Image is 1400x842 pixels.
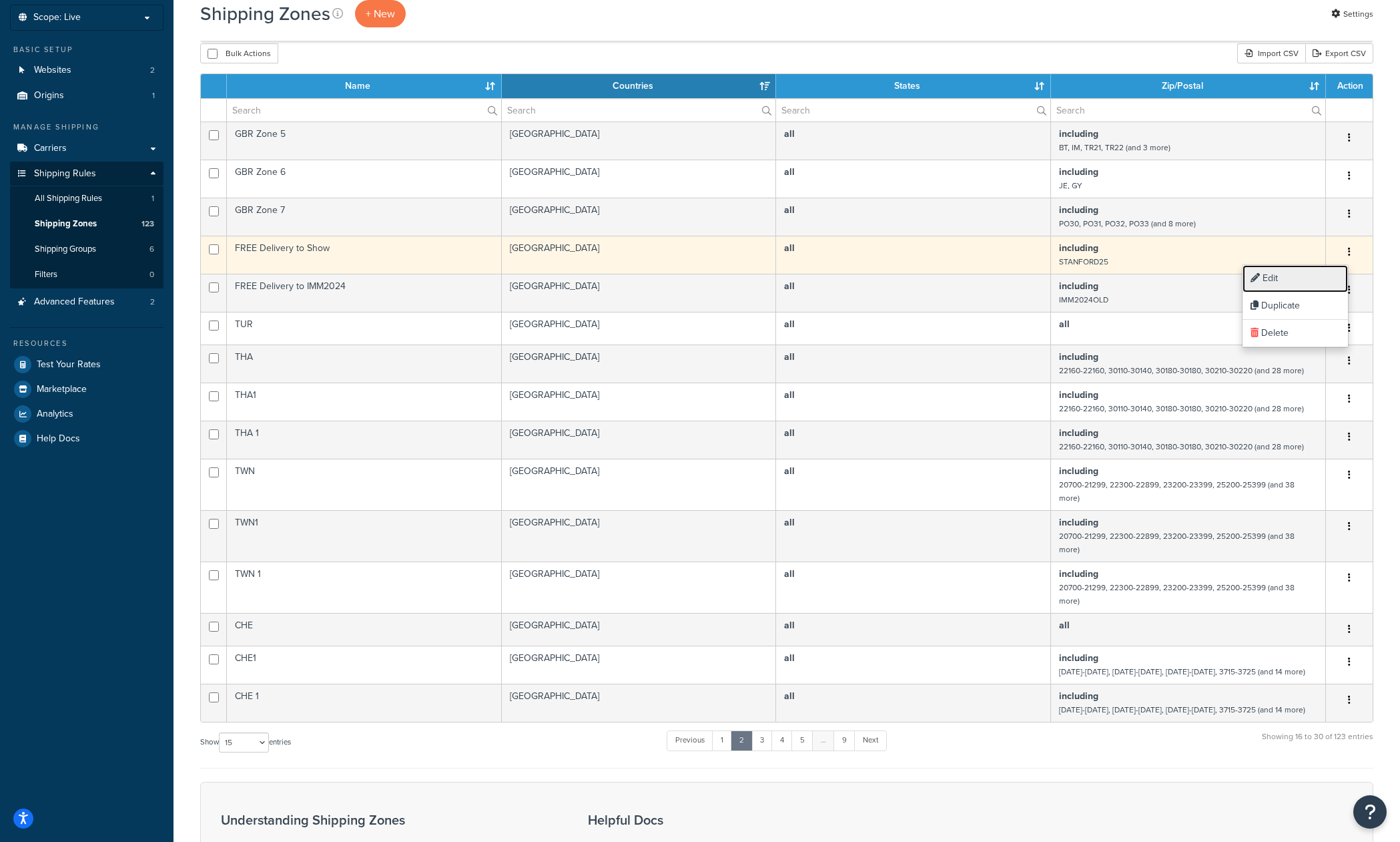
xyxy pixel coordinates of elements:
a: … [812,730,835,751]
small: 22160-22160, 30110-30140, 30180-30180, 30210-30220 (and 28 more) [1059,441,1304,453]
span: + New [366,6,395,21]
b: all [784,426,795,440]
span: 2 [150,296,155,308]
a: Websites 2 [10,58,163,83]
td: [GEOGRAPHIC_DATA] [502,198,777,236]
a: Marketplace [10,377,163,401]
b: all [784,464,795,478]
b: including [1059,279,1098,293]
span: 1 [151,193,154,204]
b: including [1059,651,1098,665]
b: all [784,689,795,703]
div: Basic Setup [10,44,163,55]
div: Import CSV [1237,43,1305,63]
b: including [1059,515,1098,530]
a: Previous [667,730,713,751]
span: Scope: Live [33,12,81,23]
a: Delete [1243,320,1348,347]
a: Settings [1331,5,1373,23]
td: CHE 1 [227,684,502,722]
a: Advanced Features 2 [10,290,163,314]
a: Edit [1243,265,1348,292]
li: Help Docs [10,427,163,451]
b: including [1059,127,1098,141]
h3: Understanding Shipping Zones [221,813,555,827]
b: including [1059,464,1098,478]
a: 1 [712,730,732,751]
b: all [784,618,795,632]
td: [GEOGRAPHIC_DATA] [502,236,777,274]
td: [GEOGRAPHIC_DATA] [502,646,777,684]
b: all [784,317,795,331]
td: [GEOGRAPHIC_DATA] [502,421,777,459]
td: TWN [227,459,502,510]
td: THA1 [227,383,502,421]
b: including [1059,426,1098,440]
td: CHE1 [227,646,502,684]
b: all [784,651,795,665]
a: Next [854,730,887,751]
b: all [784,241,795,255]
td: [GEOGRAPHIC_DATA] [502,122,777,160]
li: Shipping Groups [10,237,163,262]
span: All Shipping Rules [35,193,102,204]
a: All Shipping Rules 1 [10,186,163,211]
b: all [1059,317,1070,331]
span: 6 [149,244,154,255]
td: CHE [227,613,502,646]
div: Manage Shipping [10,122,163,133]
a: Duplicate [1243,292,1348,320]
td: THA [227,345,502,383]
a: Export CSV [1305,43,1373,63]
small: IMM2024OLD [1059,294,1108,306]
b: including [1059,388,1098,402]
span: Origins [34,90,64,101]
b: including [1059,165,1098,179]
td: GBR Zone 6 [227,160,502,198]
a: Test Your Rates [10,353,163,377]
b: all [784,279,795,293]
li: Advanced Features [10,290,163,314]
label: Show entries [200,732,291,753]
h1: Shipping Zones [200,1,330,27]
input: Search [502,99,776,122]
td: TWN1 [227,510,502,562]
small: 22160-22160, 30110-30140, 30180-30180, 30210-30220 (and 28 more) [1059,403,1304,415]
th: Action [1326,74,1373,98]
td: [GEOGRAPHIC_DATA] [502,312,777,345]
b: including [1059,689,1098,703]
td: [GEOGRAPHIC_DATA] [502,510,777,562]
li: Origins [10,83,163,108]
span: Advanced Features [34,296,115,308]
td: TUR [227,312,502,345]
small: PO30, PO31, PO32, PO33 (and 8 more) [1059,218,1196,230]
a: 9 [833,730,855,751]
a: 3 [751,730,773,751]
h3: Helpful Docs [588,813,841,827]
li: Shipping Rules [10,162,163,288]
th: Name: activate to sort column ascending [227,74,502,98]
b: all [784,515,795,530]
td: [GEOGRAPHIC_DATA] [502,383,777,421]
td: THA 1 [227,421,502,459]
a: Shipping Zones 123 [10,212,163,236]
a: Shipping Rules [10,162,163,186]
td: TWN 1 [227,562,502,613]
td: [GEOGRAPHIC_DATA] [502,562,777,613]
b: including [1059,241,1098,255]
b: all [784,127,795,141]
button: Open Resource Center [1353,795,1387,829]
input: Search [227,99,501,122]
small: [DATE]-[DATE], [DATE]-[DATE], [DATE]-[DATE], 3715-3725 (and 14 more) [1059,704,1305,716]
span: Help Docs [37,433,80,445]
span: 1 [152,90,155,101]
a: 4 [771,730,793,751]
a: Carriers [10,136,163,161]
b: all [784,567,795,581]
small: 22160-22160, 30110-30140, 30180-30180, 30210-30220 (and 28 more) [1059,365,1304,377]
span: 0 [149,269,154,280]
b: including [1059,203,1098,217]
td: [GEOGRAPHIC_DATA] [502,160,777,198]
td: [GEOGRAPHIC_DATA] [502,274,777,312]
